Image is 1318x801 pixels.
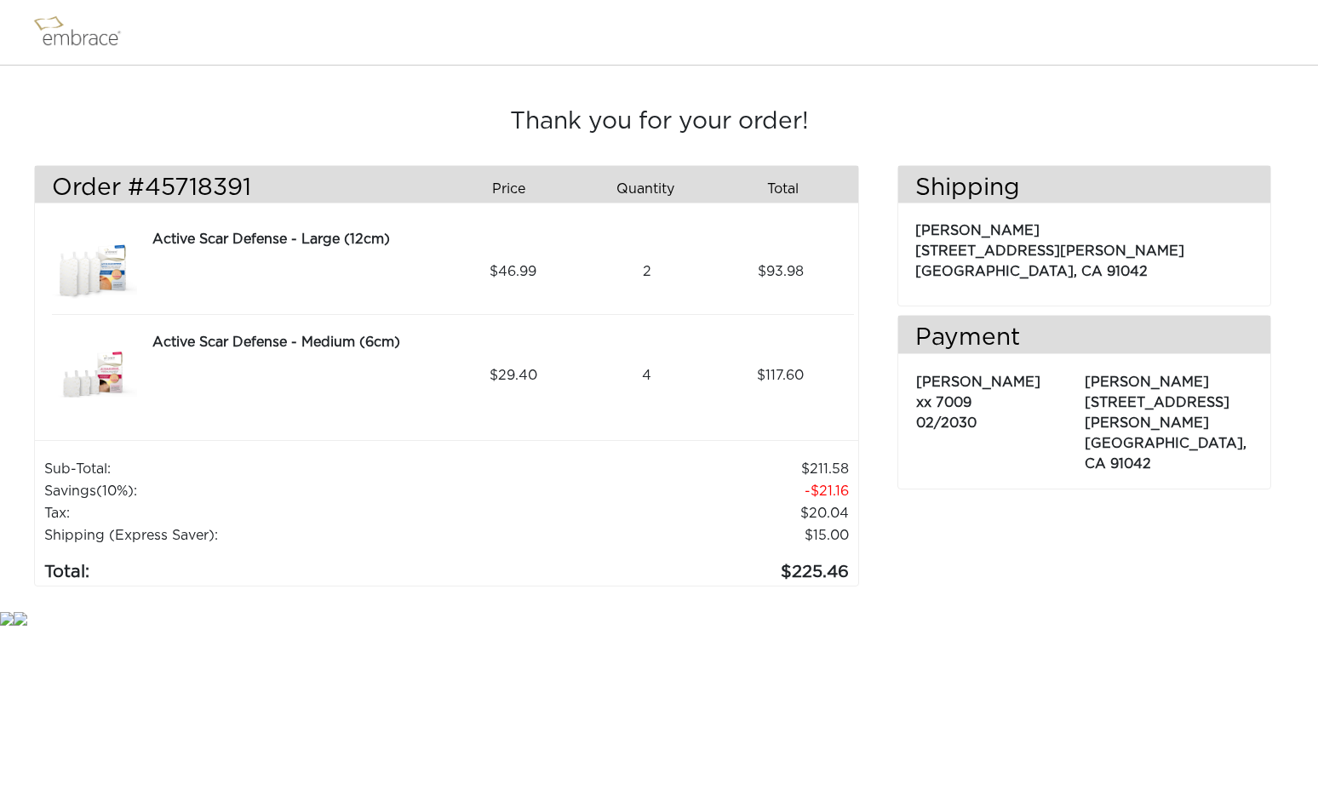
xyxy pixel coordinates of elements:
[96,484,134,498] span: (10%)
[152,332,439,352] div: Active Scar Defense - Medium (6cm)
[916,416,977,430] span: 02/2030
[643,261,651,282] span: 2
[14,612,27,626] img: star.gif
[487,524,850,546] td: $15.00
[721,175,858,203] div: Total
[487,502,850,524] td: 20.04
[52,229,137,314] img: d2f91f46-8dcf-11e7-b919-02e45ca4b85b.jpeg
[52,175,433,203] h3: Order #45718391
[490,365,537,386] span: 29.40
[446,175,583,203] div: Price
[757,365,804,386] span: 117.60
[758,261,804,282] span: 93.98
[898,324,1270,353] h3: Payment
[30,11,140,54] img: logo.png
[642,365,651,386] span: 4
[34,108,1284,137] h3: Thank you for your order!
[487,480,850,502] td: 21.16
[43,458,487,480] td: Sub-Total:
[916,396,971,409] span: xx 7009
[43,524,487,546] td: Shipping (Express Saver):
[1085,363,1252,474] p: [PERSON_NAME] [STREET_ADDRESS][PERSON_NAME] [GEOGRAPHIC_DATA], CA 91042
[487,458,850,480] td: 211.58
[43,546,487,586] td: Total:
[915,212,1253,282] p: [PERSON_NAME] [STREET_ADDRESS][PERSON_NAME] [GEOGRAPHIC_DATA], CA 91042
[52,332,137,419] img: 3dae449a-8dcd-11e7-960f-02e45ca4b85b.jpeg
[487,546,850,586] td: 225.46
[43,480,487,502] td: Savings :
[916,375,1040,389] span: [PERSON_NAME]
[616,179,674,199] span: Quantity
[43,502,487,524] td: Tax:
[152,229,439,249] div: Active Scar Defense - Large (12cm)
[898,175,1270,203] h3: Shipping
[490,261,536,282] span: 46.99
